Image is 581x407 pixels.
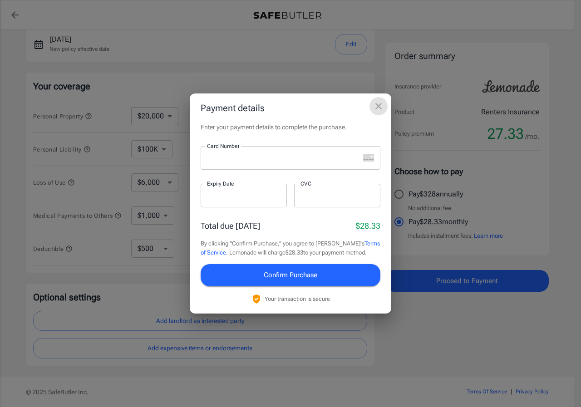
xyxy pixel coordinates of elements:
[201,220,260,232] p: Total due [DATE]
[207,180,234,187] label: Expiry Date
[264,269,317,281] span: Confirm Purchase
[300,191,374,200] iframe: Secure CVC input frame
[207,154,359,162] iframe: Secure card number input frame
[201,123,380,132] p: Enter your payment details to complete the purchase.
[265,294,330,303] p: Your transaction is secure
[201,240,380,256] a: Terms of Service
[201,239,380,257] p: By clicking "Confirm Purchase," you agree to [PERSON_NAME]'s . Lemonade will charge $28.33 to you...
[356,220,380,232] p: $28.33
[201,264,380,286] button: Confirm Purchase
[207,191,281,200] iframe: Secure expiration date input frame
[207,142,239,150] label: Card Number
[190,93,391,123] h2: Payment details
[369,97,388,115] button: close
[363,154,374,162] svg: unknown
[300,180,311,187] label: CVC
